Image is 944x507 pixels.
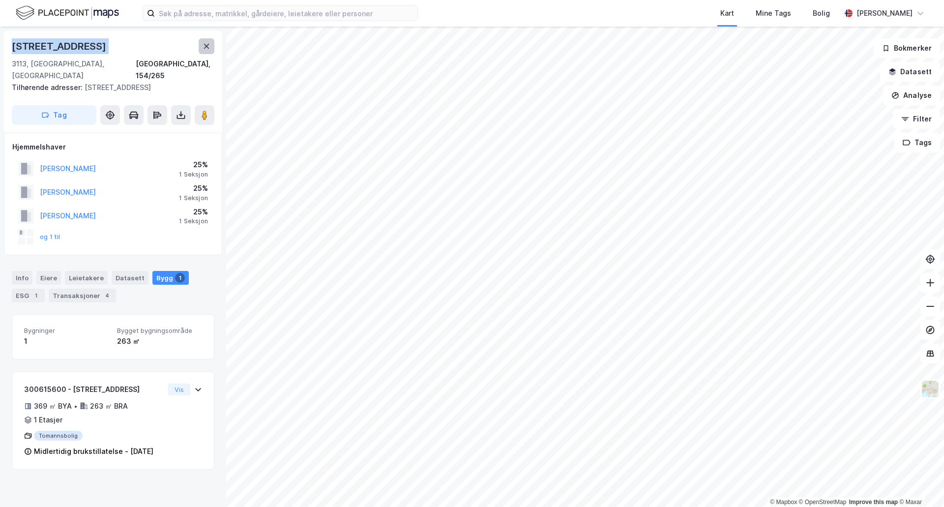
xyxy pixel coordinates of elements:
div: Mine Tags [756,7,791,19]
div: 1 Seksjon [179,194,208,202]
button: Tag [12,105,96,125]
a: Mapbox [770,499,797,506]
div: Kontrollprogram for chat [895,460,944,507]
div: 1 Seksjon [179,217,208,225]
span: Tilhørende adresser: [12,83,85,91]
div: 3113, [GEOGRAPHIC_DATA], [GEOGRAPHIC_DATA] [12,58,136,82]
div: [STREET_ADDRESS] [12,82,206,93]
div: Datasett [112,271,148,285]
button: Analyse [883,86,940,105]
div: ESG [12,289,45,302]
div: 369 ㎡ BYA [34,400,72,412]
img: Z [921,380,940,398]
input: Søk på adresse, matrikkel, gårdeiere, leietakere eller personer [155,6,417,21]
div: Hjemmelshaver [12,141,214,153]
div: [PERSON_NAME] [856,7,913,19]
a: OpenStreetMap [799,499,847,506]
div: 300615600 - [STREET_ADDRESS] [24,384,164,395]
div: 1 [175,273,185,283]
div: Leietakere [65,271,108,285]
div: [GEOGRAPHIC_DATA], 154/265 [136,58,214,82]
div: 1 [31,291,41,300]
div: Midlertidig brukstillatelse - [DATE] [34,446,153,457]
div: 1 Etasjer [34,414,62,426]
div: Kart [720,7,734,19]
div: Eiere [36,271,61,285]
a: Improve this map [849,499,898,506]
div: 1 [24,335,109,347]
div: 4 [102,291,112,300]
div: 263 ㎡ BRA [90,400,128,412]
img: logo.f888ab2527a4732fd821a326f86c7f29.svg [16,4,119,22]
span: Bygget bygningsområde [117,327,202,335]
div: Bolig [813,7,830,19]
button: Datasett [880,62,940,82]
button: Filter [893,109,940,129]
div: 1 Seksjon [179,171,208,179]
div: 263 ㎡ [117,335,202,347]
div: 25% [179,206,208,218]
div: Bygg [152,271,189,285]
div: 25% [179,182,208,194]
button: Vis [168,384,190,395]
div: Transaksjoner [49,289,116,302]
div: • [74,402,78,410]
span: Bygninger [24,327,109,335]
div: Info [12,271,32,285]
div: [STREET_ADDRESS] [12,38,108,54]
button: Bokmerker [874,38,940,58]
div: 25% [179,159,208,171]
button: Tags [894,133,940,152]
iframe: Chat Widget [895,460,944,507]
